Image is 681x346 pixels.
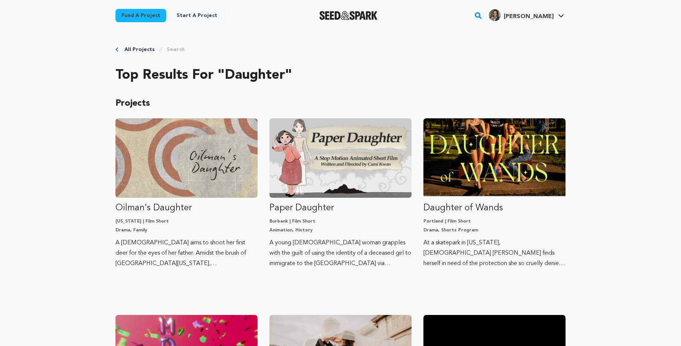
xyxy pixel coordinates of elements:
[319,11,378,20] img: Seed&Spark Logo Dark Mode
[115,118,258,269] a: Fund Oilman&#039;s Daughter
[423,238,566,269] p: At a skatepark in [US_STATE], [DEMOGRAPHIC_DATA] [PERSON_NAME] finds herself in need of the prote...
[269,238,412,269] p: A young [DEMOGRAPHIC_DATA] woman grapples with the guilt of using the identity of a deceased girl...
[115,202,258,214] p: Oilman's Daughter
[115,98,566,109] p: Projects
[269,227,412,233] p: Animation, History
[504,14,554,20] span: [PERSON_NAME]
[269,118,412,269] a: Fund Paper Daughter
[124,46,155,53] a: All Projects
[423,118,566,269] a: Fund Daughter of Wands
[487,8,566,23] span: Inna S.'s Profile
[167,46,185,53] a: Search
[115,9,166,22] a: Fund a project
[115,68,566,83] h2: Top results for "daughter"
[269,202,412,214] p: Paper Daughter
[115,238,258,269] p: A [DEMOGRAPHIC_DATA] aims to shoot her first deer for the eyes of her father. Amidst the brush of...
[115,46,566,53] div: Breadcrumb
[423,218,566,224] p: Portland | Film Short
[423,202,566,214] p: Daughter of Wands
[115,218,258,224] p: [US_STATE] | Film Short
[489,9,501,21] img: 046c3a4b0dd6660e.jpg
[269,218,412,224] p: Burbank | Film Short
[171,9,223,22] a: Start a project
[115,227,258,233] p: Drama, Family
[487,8,566,21] a: Inna S.'s Profile
[423,227,566,233] p: Drama, Shorts Program
[489,9,554,21] div: Inna S.'s Profile
[319,11,378,20] a: Seed&Spark Homepage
